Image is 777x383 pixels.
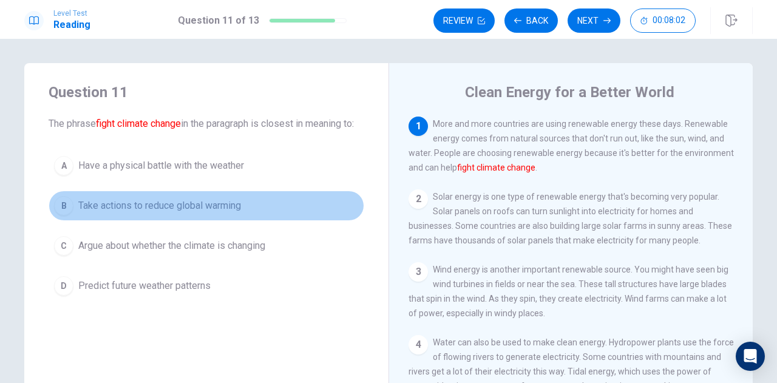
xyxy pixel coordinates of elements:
span: More and more countries are using renewable energy these days. Renewable energy comes from natura... [409,119,734,172]
div: D [54,276,73,296]
div: B [54,196,73,215]
div: Open Intercom Messenger [736,342,765,371]
font: fight climate change [96,118,181,129]
h4: Question 11 [49,83,364,102]
div: A [54,156,73,175]
span: Argue about whether the climate is changing [78,239,265,253]
button: CArgue about whether the climate is changing [49,231,364,261]
div: 1 [409,117,428,136]
button: Next [568,8,620,33]
h1: Reading [53,18,90,32]
button: Review [433,8,495,33]
span: Have a physical battle with the weather [78,158,244,173]
span: 00:08:02 [653,16,685,25]
font: fight climate change [457,163,535,172]
button: 00:08:02 [630,8,696,33]
button: DPredict future weather patterns [49,271,364,301]
h1: Question 11 of 13 [178,13,259,28]
button: Back [504,8,558,33]
div: C [54,236,73,256]
div: 4 [409,335,428,354]
button: BTake actions to reduce global warming [49,191,364,221]
span: Take actions to reduce global warming [78,198,241,213]
button: AHave a physical battle with the weather [49,151,364,181]
span: Solar energy is one type of renewable energy that's becoming very popular. Solar panels on roofs ... [409,192,732,245]
span: Level Test [53,9,90,18]
h4: Clean Energy for a Better World [465,83,674,102]
span: The phrase in the paragraph is closest in meaning to: [49,117,364,131]
div: 2 [409,189,428,209]
span: Predict future weather patterns [78,279,211,293]
div: 3 [409,262,428,282]
span: Wind energy is another important renewable source. You might have seen big wind turbines in field... [409,265,728,318]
